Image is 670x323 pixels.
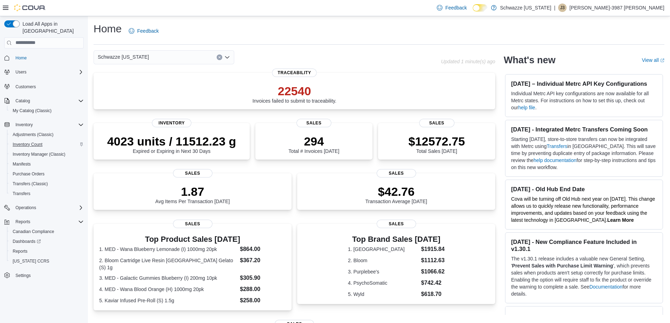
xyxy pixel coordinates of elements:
[13,97,84,105] span: Catalog
[10,257,84,265] span: Washington CCRS
[10,140,45,149] a: Inventory Count
[13,97,33,105] button: Catalog
[1,203,87,213] button: Operations
[224,54,230,60] button: Open list of options
[98,53,149,61] span: Schwazze [US_STATE]
[421,290,445,298] dd: $618.70
[13,248,27,254] span: Reports
[500,4,551,12] p: Schwazze [US_STATE]
[10,150,84,159] span: Inventory Manager (Classic)
[7,169,87,179] button: Purchase Orders
[421,256,445,265] dd: $1112.63
[348,279,418,286] dt: 4. PsychoSomatic
[421,267,445,276] dd: $1066.62
[13,151,65,157] span: Inventory Manager (Classic)
[512,263,613,269] strong: Prevent Sales with Purchase Limit Warning
[126,24,161,38] a: Feedback
[7,237,87,246] a: Dashboards
[14,4,46,11] img: Cova
[10,237,44,246] a: Dashboards
[13,53,84,62] span: Home
[94,22,122,36] h1: Home
[1,217,87,227] button: Reports
[99,235,286,244] h3: Top Product Sales [DATE]
[348,291,418,298] dt: 5. Wyld
[547,143,567,149] a: Transfers
[13,82,84,91] span: Customers
[10,150,68,159] a: Inventory Manager (Classic)
[15,98,30,104] span: Catalog
[15,84,36,90] span: Customers
[518,105,535,110] a: help file
[421,279,445,287] dd: $742.42
[1,120,87,130] button: Inventory
[13,181,48,187] span: Transfers (Classic)
[511,126,657,133] h3: [DATE] - Integrated Metrc Transfers Coming Soon
[137,27,159,34] span: Feedback
[10,160,33,168] a: Manifests
[408,134,465,148] p: $12572.75
[348,257,418,264] dt: 2. Bloom
[511,80,657,87] h3: [DATE] – Individual Metrc API Key Configurations
[511,186,657,193] h3: [DATE] - Old Hub End Date
[10,140,84,149] span: Inventory Count
[10,227,84,236] span: Canadian Compliance
[7,159,87,169] button: Manifests
[377,169,416,177] span: Sales
[511,255,657,297] p: The v1.30.1 release includes a valuable new General Setting, ' ', which prevents sales when produ...
[607,217,634,223] a: Learn More
[504,54,555,66] h2: What's new
[7,130,87,140] button: Adjustments (Classic)
[173,169,212,177] span: Sales
[421,245,445,253] dd: $1915.84
[240,285,286,293] dd: $288.00
[1,270,87,280] button: Settings
[13,271,33,280] a: Settings
[15,69,26,75] span: Users
[296,119,332,127] span: Sales
[13,191,30,196] span: Transfers
[7,256,87,266] button: [US_STATE] CCRS
[13,142,43,147] span: Inventory Count
[13,204,84,212] span: Operations
[408,134,465,154] div: Total Sales [DATE]
[10,247,30,256] a: Reports
[288,134,339,148] p: 294
[10,130,56,139] a: Adjustments (Classic)
[377,220,416,228] span: Sales
[155,185,230,199] p: 1.87
[511,90,657,111] p: Individual Metrc API key configurations are now available for all Metrc states. For instructions ...
[419,119,454,127] span: Sales
[511,196,655,223] span: Cova will be turning off Old Hub next year on [DATE]. This change allows us to quickly release ne...
[10,180,51,188] a: Transfers (Classic)
[511,136,657,171] p: Starting [DATE], store-to-store transfers can now be integrated with Metrc using in [GEOGRAPHIC_D...
[99,286,237,293] dt: 4. MED - Wana Blood Orange (H) 1000mg 20pk
[15,55,27,61] span: Home
[288,134,339,154] div: Total # Invoices [DATE]
[13,121,84,129] span: Inventory
[7,140,87,149] button: Inventory Count
[1,81,87,91] button: Customers
[10,247,84,256] span: Reports
[589,284,623,290] a: Documentation
[13,132,53,137] span: Adjustments (Classic)
[348,268,418,275] dt: 3. Purplebee's
[511,238,657,252] h3: [DATE] - New Compliance Feature Included in v1.30.1
[558,4,567,12] div: Jodi-3987 Jansen
[253,84,337,104] div: Invoices failed to submit to traceability.
[10,180,84,188] span: Transfers (Classic)
[569,4,664,12] p: [PERSON_NAME]-3987 [PERSON_NAME]
[15,219,30,225] span: Reports
[13,83,39,91] a: Customers
[445,4,467,11] span: Feedback
[534,157,576,163] a: help documentation
[13,108,52,114] span: My Catalog (Classic)
[13,121,36,129] button: Inventory
[7,227,87,237] button: Canadian Compliance
[10,170,47,178] a: Purchase Orders
[13,204,39,212] button: Operations
[10,189,84,198] span: Transfers
[10,106,84,115] span: My Catalog (Classic)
